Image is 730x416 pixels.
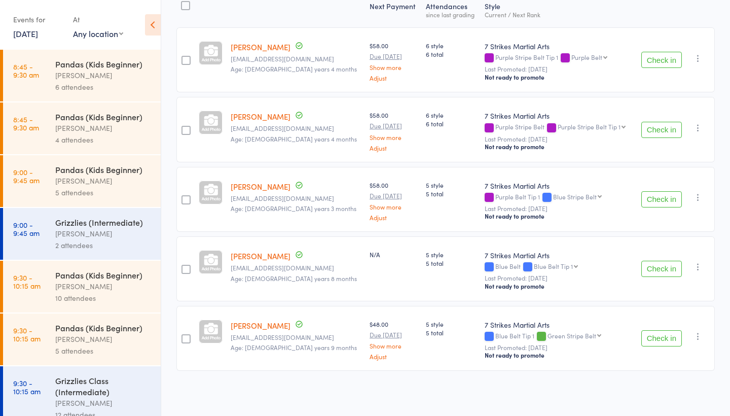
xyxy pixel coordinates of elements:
div: [PERSON_NAME] [55,175,152,187]
div: Green Stripe Belt [547,332,596,339]
a: [PERSON_NAME] [231,320,290,331]
a: 9:30 -10:15 amPandas (Kids Beginner)[PERSON_NAME]10 attendees [3,261,161,313]
div: Blue Belt Tip 1 [534,263,573,269]
div: Blue Stripe Belt [553,193,597,200]
small: Last Promoted: [DATE] [485,274,631,282]
span: 6 style [426,111,477,119]
a: [PERSON_NAME] [231,111,290,122]
div: 10 attendees [55,292,152,304]
span: Age: [DEMOGRAPHIC_DATA] years 8 months [231,274,357,283]
a: 8:45 -9:30 amPandas (Kids Beginner)[PERSON_NAME]4 attendees [3,102,161,154]
div: Not ready to promote [485,282,631,290]
div: 2 attendees [55,239,152,251]
div: [PERSON_NAME] [55,122,152,134]
a: Adjust [370,75,418,81]
span: 6 total [426,50,477,58]
div: $58.00 [370,41,418,81]
time: 8:45 - 9:30 am [13,62,39,79]
small: kashmiragoswami05@yahoo.com [231,264,361,271]
a: 9:00 -9:45 amGrizzlies (Intermediate)[PERSON_NAME]2 attendees [3,208,161,260]
div: Pandas (Kids Beginner) [55,269,152,281]
span: 6 total [426,119,477,128]
small: Last Promoted: [DATE] [485,344,631,351]
time: 9:30 - 10:15 am [13,273,41,290]
span: 5 style [426,250,477,259]
time: 9:00 - 9:45 am [13,168,40,184]
span: 5 style [426,320,477,328]
div: Purple Stripe Belt Tip 1 [558,123,620,130]
span: Age: [DEMOGRAPHIC_DATA] years 4 months [231,134,357,143]
div: At [73,11,123,28]
div: Blue Belt Tip 1 [485,332,631,341]
div: Grizzlies Class (Intermediate) [55,375,152,397]
div: Events for [13,11,63,28]
div: [PERSON_NAME] [55,397,152,409]
div: [PERSON_NAME] [55,281,152,292]
small: Due [DATE] [370,331,418,338]
div: $58.00 [370,181,418,221]
div: Not ready to promote [485,73,631,81]
small: melaniewang2203@gmail.com [231,125,361,132]
div: 7 Strikes Martial Arts [485,320,631,330]
div: Not ready to promote [485,143,631,151]
div: Purple Stripe Belt Tip 1 [485,54,631,62]
div: Not ready to promote [485,351,631,359]
a: Show more [370,64,418,71]
div: 7 Strikes Martial Arts [485,181,631,191]
div: Blue Belt [485,263,631,271]
a: [PERSON_NAME] [231,42,290,52]
span: 5 style [426,181,477,189]
div: 6 attendees [55,81,152,93]
div: $48.00 [370,320,418,360]
div: 7 Strikes Martial Arts [485,250,631,260]
small: Last Promoted: [DATE] [485,65,631,73]
div: Pandas (Kids Beginner) [55,164,152,175]
div: Purple Stripe Belt [485,123,631,132]
div: Current / Next Rank [485,11,631,18]
div: 5 attendees [55,187,152,198]
span: Age: [DEMOGRAPHIC_DATA] years 3 months [231,204,356,213]
div: [PERSON_NAME] [55,228,152,239]
span: 6 style [426,41,477,50]
a: Adjust [370,145,418,151]
small: Due [DATE] [370,53,418,60]
a: Show more [370,342,418,349]
small: melaniewang2203@gmail.com [231,55,361,62]
div: $58.00 [370,111,418,151]
a: Show more [370,134,418,141]
small: Last Promoted: [DATE] [485,135,631,143]
a: Adjust [370,214,418,221]
div: 4 attendees [55,134,152,146]
time: 9:30 - 10:15 am [13,379,41,395]
button: Check in [641,122,682,138]
div: 5 attendees [55,345,152,357]
a: 9:30 -10:15 amPandas (Kids Beginner)[PERSON_NAME]5 attendees [3,314,161,365]
a: [PERSON_NAME] [231,181,290,192]
div: Not ready to promote [485,212,631,220]
div: Any location [73,28,123,39]
small: Due [DATE] [370,192,418,199]
a: Show more [370,203,418,210]
div: Purple Belt Tip 1 [485,193,631,202]
small: Last Promoted: [DATE] [485,205,631,212]
div: 7 Strikes Martial Arts [485,41,631,51]
div: Pandas (Kids Beginner) [55,322,152,333]
div: since last grading [426,11,477,18]
time: 9:00 - 9:45 am [13,221,40,237]
span: 5 total [426,189,477,198]
div: N/A [370,250,418,259]
a: 8:45 -9:30 amPandas (Kids Beginner)[PERSON_NAME]6 attendees [3,50,161,101]
span: 5 total [426,259,477,267]
div: Purple Belt [571,54,602,60]
div: Pandas (Kids Beginner) [55,58,152,70]
span: Age: [DEMOGRAPHIC_DATA] years 9 months [231,343,357,352]
small: kanthakatla79@gmail.com [231,334,361,341]
a: 9:00 -9:45 amPandas (Kids Beginner)[PERSON_NAME]5 attendees [3,155,161,207]
small: Due [DATE] [370,122,418,129]
button: Check in [641,191,682,207]
a: Adjust [370,353,418,360]
small: taniafreen@gmail.com [231,195,361,202]
button: Check in [641,330,682,346]
time: 9:30 - 10:15 am [13,326,41,342]
button: Check in [641,52,682,68]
